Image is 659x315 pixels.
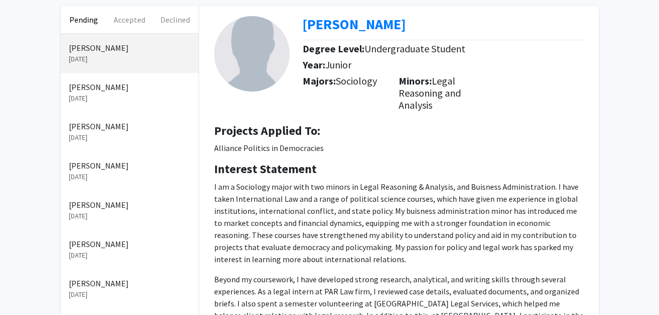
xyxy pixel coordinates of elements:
p: [DATE] [69,54,191,64]
b: Minors: [399,74,432,87]
p: I am a Sociology major with two minors in Legal Reasoning & Analysis, and Buisness Administration... [214,181,584,265]
p: [PERSON_NAME] [69,277,191,289]
span: Sociology [336,74,377,87]
p: [DATE] [69,132,191,143]
p: [PERSON_NAME] [69,120,191,132]
p: Alliance Politics in Democracies [214,142,584,154]
iframe: Chat [8,270,43,307]
span: Undergraduate Student [364,42,465,55]
b: Interest Statement [214,161,317,177]
p: [DATE] [69,93,191,104]
p: [DATE] [69,172,191,182]
p: [PERSON_NAME] [69,199,191,211]
b: Majors: [303,74,336,87]
a: Opens in a new tab [303,15,406,33]
p: [DATE] [69,289,191,300]
button: Declined [152,6,198,33]
b: Year: [303,58,325,71]
img: Profile Picture [214,16,290,92]
p: [PERSON_NAME] [69,42,191,54]
p: [PERSON_NAME] [69,160,191,172]
b: Projects Applied To: [214,123,320,138]
button: Pending [61,6,107,33]
p: [DATE] [69,250,191,261]
span: Legal Reasoning and Analysis [399,74,461,111]
span: Junior [325,58,351,71]
button: Accepted [107,6,152,33]
b: [PERSON_NAME] [303,15,406,33]
b: Degree Level: [303,42,364,55]
p: [PERSON_NAME] [69,238,191,250]
p: [PERSON_NAME] [69,81,191,93]
p: [DATE] [69,211,191,221]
